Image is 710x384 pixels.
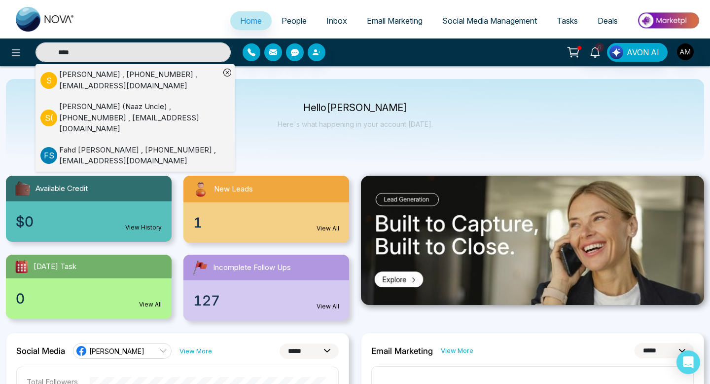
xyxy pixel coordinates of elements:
[607,43,668,62] button: AVON AI
[40,147,57,164] p: F S
[432,11,547,30] a: Social Media Management
[40,110,57,126] p: S (
[177,176,355,243] a: New Leads1View All
[595,43,604,52] span: 6
[40,72,57,89] p: S
[282,16,307,26] span: People
[557,16,578,26] span: Tasks
[16,211,34,232] span: $0
[317,302,339,311] a: View All
[139,300,162,309] a: View All
[240,16,262,26] span: Home
[361,176,704,305] img: .
[326,16,347,26] span: Inbox
[278,120,433,128] p: Here's what happening in your account [DATE].
[16,288,25,309] span: 0
[16,7,75,32] img: Nova CRM Logo
[59,101,220,135] div: [PERSON_NAME] (Naaz Uncle) , [PHONE_NUMBER] , [EMAIL_ADDRESS][DOMAIN_NAME]
[272,11,317,30] a: People
[179,346,212,356] a: View More
[193,290,220,311] span: 127
[193,212,202,233] span: 1
[371,346,433,356] h2: Email Marketing
[441,346,473,355] a: View More
[609,45,623,59] img: Lead Flow
[317,224,339,233] a: View All
[230,11,272,30] a: Home
[588,11,628,30] a: Deals
[125,223,162,232] a: View History
[677,43,694,60] img: User Avatar
[214,184,253,195] span: New Leads
[191,180,210,198] img: newLeads.svg
[14,180,32,197] img: availableCredit.svg
[547,11,588,30] a: Tasks
[317,11,357,30] a: Inbox
[14,259,30,274] img: todayTask.svg
[278,104,433,112] p: Hello [PERSON_NAME]
[191,259,209,276] img: followUps.svg
[442,16,537,26] span: Social Media Management
[583,43,607,60] a: 6
[367,16,423,26] span: Email Marketing
[357,11,432,30] a: Email Marketing
[177,255,355,321] a: Incomplete Follow Ups127View All
[633,9,704,32] img: Market-place.gif
[627,46,659,58] span: AVON AI
[676,350,700,374] div: Open Intercom Messenger
[89,346,144,356] span: [PERSON_NAME]
[59,69,220,91] div: [PERSON_NAME] , [PHONE_NUMBER] , [EMAIL_ADDRESS][DOMAIN_NAME]
[213,262,291,273] span: Incomplete Follow Ups
[35,183,88,194] span: Available Credit
[598,16,618,26] span: Deals
[34,261,76,272] span: [DATE] Task
[16,346,65,356] h2: Social Media
[59,145,220,167] div: Fahd [PERSON_NAME] , [PHONE_NUMBER] , [EMAIL_ADDRESS][DOMAIN_NAME]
